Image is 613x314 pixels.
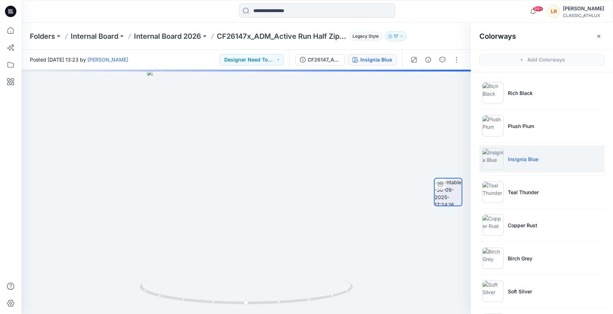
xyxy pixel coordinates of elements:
button: Insignia Blue [348,54,397,65]
a: Folders [30,31,55,41]
img: Teal Thunder [482,181,504,203]
img: Copper Rust [482,214,504,236]
img: Birch Grey [482,248,504,269]
p: CF26147x_ADM_Active Run Half Zip Hoodie [DATE] (1) [217,31,346,41]
div: LR [547,5,560,18]
button: CF26147_ADM_Active Run Half Zip Hoodie [DATE] (1) [295,54,345,65]
a: [PERSON_NAME] [87,57,128,63]
p: 17 [394,32,398,40]
img: turntable-30-09-2025-17:24:16 [435,179,462,206]
img: Plush Plum [482,115,504,137]
button: Details [423,54,434,65]
span: Posted [DATE] 13:23 by [30,56,128,63]
div: Insignia Blue [360,56,392,64]
span: 99+ [533,6,543,12]
button: Legacy Style [346,31,382,41]
p: Birch Grey [508,255,532,262]
div: CLASSIC_ATHLUX [563,13,604,18]
div: [PERSON_NAME] [563,4,604,13]
h2: Colorways [479,32,516,41]
span: Legacy Style [349,32,382,41]
p: Soft Silver [508,288,532,295]
img: Insignia Blue [482,148,504,170]
p: Plush Plum [508,122,534,130]
div: CF26147_ADM_Active Run Half Zip Hoodie [DATE] (1) [308,56,340,64]
p: Copper Rust [508,222,537,229]
a: Internal Board [71,31,118,41]
img: Soft Silver [482,281,504,302]
p: Teal Thunder [508,188,539,196]
p: Insignia Blue [508,155,538,163]
button: 17 [385,31,407,41]
a: Internal Board 2026 [134,31,201,41]
p: Rich Black [508,89,533,97]
img: Rich Black [482,82,504,103]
